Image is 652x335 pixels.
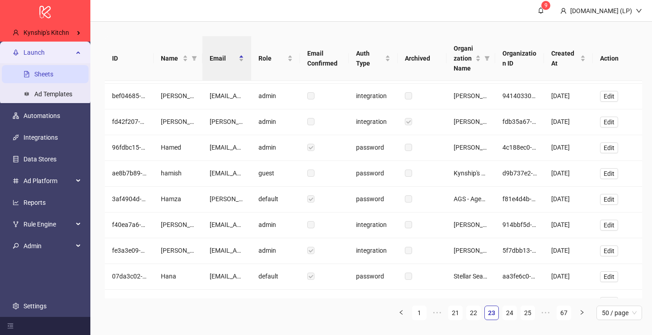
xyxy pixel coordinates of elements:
[23,156,56,163] a: Data Stores
[502,306,517,320] li: 24
[454,271,488,281] div: Stellar Search's Kitchn
[575,306,589,320] button: right
[575,306,589,320] li: Next Page
[449,306,462,320] a: 21
[13,29,19,36] span: user
[23,29,69,36] span: Kynship's Kitchn
[446,36,495,81] th: Organization Name
[210,91,244,101] div: [EMAIL_ADDRESS][DOMAIN_NAME]
[551,271,586,281] div: [DATE]
[161,142,195,152] div: Hamed
[13,49,19,56] span: rocket
[502,142,537,152] div: 4c188ec0-dc65-4ef9-98d3-f6ba5b161ad8
[7,323,14,329] span: menu-fold
[161,53,181,63] span: Name
[600,168,618,179] button: Edit
[579,310,585,315] span: right
[502,168,537,178] div: d9b737e2-ab6b-4fd7-87f8-200fd7f563d9
[604,144,614,151] span: Edit
[557,306,571,320] a: 67
[251,238,300,264] div: admin
[13,243,19,249] span: key
[112,297,146,307] div: e47b27b7-2244-4c98-89f3-410ec469c716
[112,271,146,281] div: 07da3c02-1320-4fa9-a133-ff9f355988f8
[23,134,58,141] a: Integrations
[596,306,642,320] div: Page Size
[210,245,244,255] div: [EMAIL_ADDRESS][DOMAIN_NAME]
[161,91,195,101] div: [PERSON_NAME]
[112,117,146,127] div: fd42f207-a87b-47ba-967d-d531a4e0163a
[13,178,19,184] span: number
[105,36,154,81] th: ID
[210,220,244,230] div: [EMAIL_ADDRESS][DOMAIN_NAME]
[112,91,146,101] div: bef04685-9670-4385-8acc-625e185a1cea
[600,271,618,282] button: Edit
[544,2,548,9] span: 9
[430,306,445,320] span: •••
[23,112,60,119] a: Automations
[551,48,578,68] span: Created At
[161,117,195,127] div: [PERSON_NAME]
[112,194,146,204] div: 3af4904d-2a4a-404c-ab39-a9edfcf0302f
[251,161,300,187] div: guest
[600,245,618,256] button: Edit
[521,306,535,320] li: 25
[454,91,488,101] div: [PERSON_NAME] Kitchn
[23,43,73,61] span: Launch
[251,84,300,109] div: admin
[602,306,637,320] span: 50 / page
[210,53,237,63] span: Email
[485,306,498,320] a: 23
[502,117,537,127] div: fdb35a67-2c34-47e5-9fa5-ae49c13181db
[251,36,300,81] th: Role
[502,271,537,281] div: aa3fe6c0-c55d-49a2-a3c1-f7fa2c3fecff
[503,306,516,320] a: 24
[551,297,586,307] div: [DATE]
[161,194,195,204] div: Hamza
[349,84,398,109] div: integration
[454,220,488,230] div: [PERSON_NAME] Kitchn
[604,93,614,100] span: Edit
[541,1,550,10] sup: 9
[161,245,195,255] div: [PERSON_NAME]
[604,118,614,126] span: Edit
[604,196,614,203] span: Edit
[593,36,642,81] th: Action
[161,297,195,307] div: [PERSON_NAME]
[251,109,300,135] div: admin
[202,36,251,81] th: Email
[210,271,244,281] div: [EMAIL_ADDRESS][DOMAIN_NAME]
[349,264,398,290] div: password
[258,53,286,63] span: Role
[251,264,300,290] div: default
[210,194,244,204] div: [PERSON_NAME][EMAIL_ADDRESS][DOMAIN_NAME]
[349,109,398,135] div: integration
[604,170,614,177] span: Edit
[600,117,618,127] button: Edit
[454,142,488,152] div: [PERSON_NAME] Kitchn
[467,306,480,320] a: 22
[394,306,408,320] button: left
[349,135,398,161] div: password
[399,310,404,315] span: left
[23,237,73,255] span: Admin
[210,297,244,307] div: [PERSON_NAME][EMAIL_ADDRESS][DOMAIN_NAME]
[454,194,488,204] div: AGS - Agency
[551,220,586,230] div: [DATE]
[551,91,586,101] div: [DATE]
[600,142,618,153] button: Edit
[34,90,72,98] a: Ad Templates
[551,245,586,255] div: [DATE]
[483,42,492,75] span: filter
[502,91,537,101] div: 94140330-c45a-4811-bc0d-69246aafcb52
[349,290,398,316] div: password
[349,238,398,264] div: integration
[251,187,300,212] div: default
[454,117,488,127] div: [PERSON_NAME] Kitchn
[300,36,349,81] th: Email Confirmed
[251,135,300,161] div: admin
[454,297,488,307] div: ~[INACTIVE] Amphora
[112,168,146,178] div: ae8b7b89-41b6-4a06-b75f-002eb7baa13e
[604,222,614,229] span: Edit
[161,168,195,178] div: hamish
